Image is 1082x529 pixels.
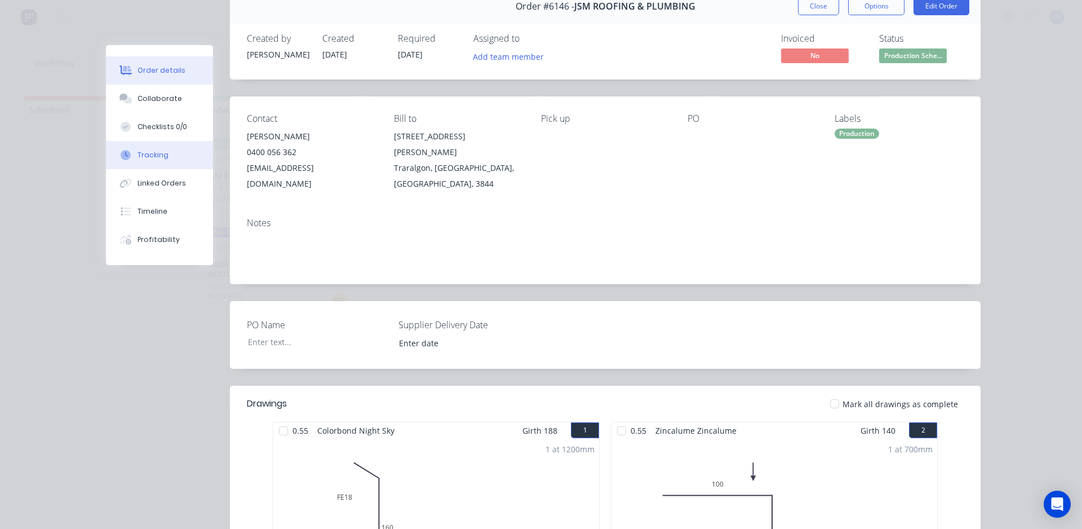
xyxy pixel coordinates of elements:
button: 2 [909,422,937,438]
button: 1 [571,422,599,438]
label: Supplier Delivery Date [398,318,539,332]
div: Labels [835,113,964,124]
button: Order details [106,56,213,85]
span: 0.55 [626,422,651,439]
div: Collaborate [138,94,182,104]
div: [PERSON_NAME]0400 056 362[EMAIL_ADDRESS][DOMAIN_NAME] [247,129,376,192]
div: Contact [247,113,376,124]
button: Linked Orders [106,169,213,197]
div: [STREET_ADDRESS][PERSON_NAME] [394,129,523,160]
div: Created by [247,33,309,44]
div: Profitability [138,235,180,245]
span: Girth 188 [522,422,557,439]
div: Assigned to [473,33,586,44]
div: Bill to [394,113,523,124]
span: Order #6146 - [516,1,574,12]
div: Timeline [138,206,167,217]
div: [PERSON_NAME] [247,129,376,144]
button: Collaborate [106,85,213,113]
div: PO [688,113,817,124]
div: 0400 056 362 [247,144,376,160]
span: [DATE] [322,49,347,60]
div: [PERSON_NAME] [247,49,309,60]
label: PO Name [247,318,388,332]
span: JSM ROOFING & PLUMBING [574,1,695,12]
div: 1 at 700mm [888,443,933,455]
div: Traralgon, [GEOGRAPHIC_DATA], [GEOGRAPHIC_DATA], 3844 [394,160,523,192]
button: Add team member [473,49,550,64]
span: Production Sche... [879,49,947,63]
div: Pick up [541,113,670,124]
button: Add team member [467,49,550,64]
span: Colorbond Night Sky [313,422,399,439]
div: Required [398,33,460,44]
input: Enter date [391,334,531,351]
span: [DATE] [398,49,423,60]
div: Production [835,129,879,139]
div: Order details [138,65,185,76]
span: Girth 140 [861,422,895,439]
div: [STREET_ADDRESS][PERSON_NAME]Traralgon, [GEOGRAPHIC_DATA], [GEOGRAPHIC_DATA], 3844 [394,129,523,192]
div: Status [879,33,964,44]
div: 1 at 1200mm [546,443,595,455]
span: Zincalume Zincalume [651,422,741,439]
div: Open Intercom Messenger [1044,491,1071,518]
div: Linked Orders [138,178,186,188]
div: Drawings [247,397,287,411]
div: Tracking [138,150,168,160]
button: Checklists 0/0 [106,113,213,141]
button: Timeline [106,197,213,226]
span: 0.55 [288,422,313,439]
span: Mark all drawings as complete [842,398,958,410]
span: No [781,49,849,63]
button: Tracking [106,141,213,169]
div: Checklists 0/0 [138,122,187,132]
button: Production Sche... [879,49,947,65]
div: [EMAIL_ADDRESS][DOMAIN_NAME] [247,160,376,192]
div: Invoiced [781,33,866,44]
div: Notes [247,218,964,228]
div: Created [322,33,384,44]
button: Profitability [106,226,213,254]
